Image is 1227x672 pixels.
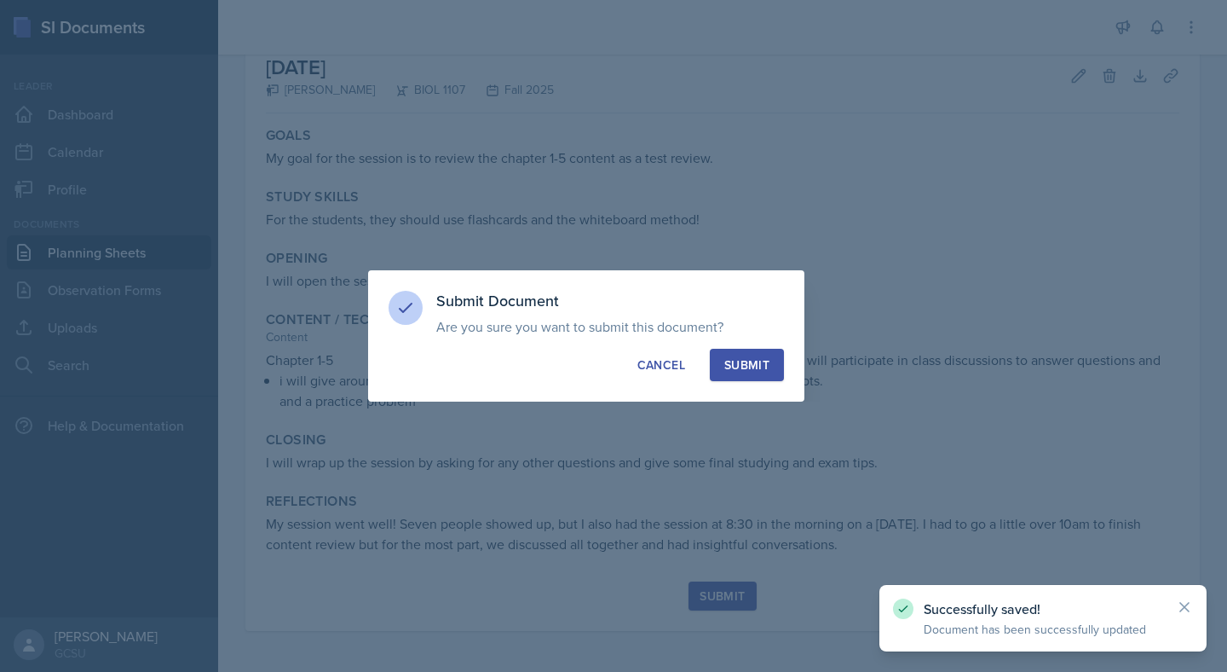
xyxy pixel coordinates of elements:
[924,621,1162,638] p: Document has been successfully updated
[436,318,784,335] p: Are you sure you want to submit this document?
[724,356,769,374] div: Submit
[623,349,700,381] button: Cancel
[924,600,1162,617] p: Successfully saved!
[637,356,685,374] div: Cancel
[710,349,784,381] button: Submit
[436,291,784,311] h3: Submit Document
